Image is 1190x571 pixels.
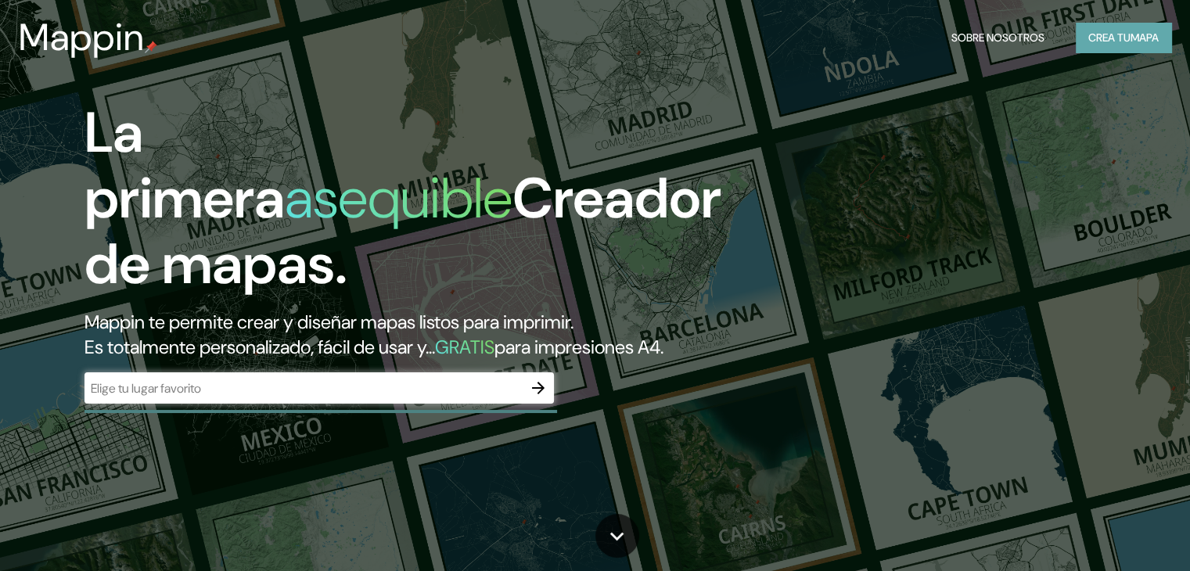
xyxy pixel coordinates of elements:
[19,13,145,62] font: Mappin
[1088,31,1131,45] font: Crea tu
[494,335,663,359] font: para impresiones A4.
[945,23,1051,52] button: Sobre nosotros
[84,96,285,235] font: La primera
[84,162,721,300] font: Creador de mapas.
[951,31,1044,45] font: Sobre nosotros
[1131,31,1159,45] font: mapa
[285,162,512,235] font: asequible
[1076,23,1171,52] button: Crea tumapa
[84,335,435,359] font: Es totalmente personalizado, fácil de usar y...
[435,335,494,359] font: GRATIS
[84,310,573,334] font: Mappin te permite crear y diseñar mapas listos para imprimir.
[145,41,157,53] img: pin de mapeo
[84,379,523,397] input: Elige tu lugar favorito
